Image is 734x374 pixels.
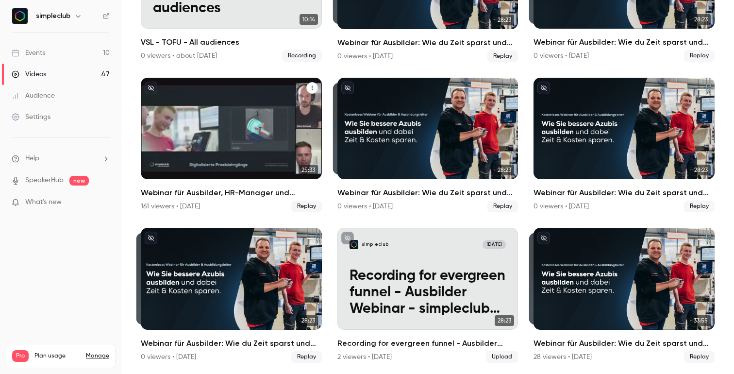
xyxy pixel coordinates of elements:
[534,187,715,199] h2: Webinar für Ausbilder: Wie du Zeit sparst und Azubis besser ausbildest ([DATE], 11:00 Uhr)
[534,78,715,213] a: 28:23Webinar für Ausbilder: Wie du Zeit sparst und Azubis besser ausbildest ([DATE], 11:00 Uhr)0 ...
[534,51,589,61] div: 0 viewers • [DATE]
[534,78,715,213] li: Webinar für Ausbilder: Wie du Zeit sparst und Azubis besser ausbildest (Donnerstag, 11:00 Uhr)
[141,228,322,363] a: 28:2328:23Webinar für Ausbilder: Wie du Zeit sparst und Azubis besser ausbildest (ALL DATES)0 vie...
[141,187,322,199] h2: Webinar für Ausbilder, HR-Manager und Entscheider: Wie Sie bessere Azubis ausbilden und dabei Zei...
[299,315,318,326] span: 28:23
[141,202,200,211] div: 161 viewers • [DATE]
[12,153,110,164] li: help-dropdown-opener
[141,78,322,213] li: Webinar für Ausbilder, HR-Manager und Entscheider: Wie Sie bessere Azubis ausbilden und dabei Zei...
[86,352,109,360] a: Manage
[350,268,506,317] p: Recording for evergreen funnel - Ausbilder Webinar - simpleclub B2B - 2025
[300,14,318,25] span: 10:14
[299,165,318,175] span: 25:33
[337,338,518,349] h2: Recording for evergreen funnel - Ausbilder Webinar - simpleclub B2B - 2025
[341,232,354,244] button: unpublished
[495,15,514,25] span: 28:23
[487,201,518,212] span: Replay
[291,351,322,363] span: Replay
[12,91,55,101] div: Audience
[12,48,45,58] div: Events
[684,201,715,212] span: Replay
[12,69,46,79] div: Videos
[282,50,322,62] span: Recording
[145,82,157,94] button: unpublished
[341,82,354,94] button: unpublished
[684,50,715,62] span: Replay
[337,202,393,211] div: 0 viewers • [DATE]
[141,78,322,213] a: 25:33Webinar für Ausbilder, HR-Manager und Entscheider: Wie Sie bessere Azubis ausbilden und dabe...
[350,240,359,249] img: Recording for evergreen funnel - Ausbilder Webinar - simpleclub B2B - 2025
[362,241,389,248] p: simpleclub
[25,197,62,207] span: What's new
[684,351,715,363] span: Replay
[537,82,550,94] button: unpublished
[141,228,322,363] li: Webinar für Ausbilder: Wie du Zeit sparst und Azubis besser ausbildest (ALL DATES)
[487,51,518,62] span: Replay
[141,338,322,349] h2: Webinar für Ausbilder: Wie du Zeit sparst und Azubis besser ausbildest (ALL DATES)
[534,352,592,362] div: 28 viewers • [DATE]
[337,228,518,363] li: Recording for evergreen funnel - Ausbilder Webinar - simpleclub B2B - 2025
[495,165,514,175] span: 28:23
[36,11,70,21] h6: simpleclub
[691,315,711,326] span: 33:55
[495,315,514,326] span: 28:23
[537,232,550,244] button: unpublished
[69,176,89,186] span: new
[25,175,64,186] a: SpeakerHub
[534,228,715,363] a: 33:5533:55Webinar für Ausbilder: Wie du Zeit sparst und Azubis besser ausbildest28 viewers • [DAT...
[34,352,80,360] span: Plan usage
[534,228,715,363] li: Webinar für Ausbilder: Wie du Zeit sparst und Azubis besser ausbildest
[483,240,506,249] span: [DATE]
[691,14,711,25] span: 28:23
[337,187,518,199] h2: Webinar für Ausbilder: Wie du Zeit sparst und Azubis besser ausbildest ([DATE], 11:00 Uhr)
[337,51,393,61] div: 0 viewers • [DATE]
[141,51,217,61] div: 0 viewers • about [DATE]
[98,198,110,207] iframe: Noticeable Trigger
[12,350,29,362] span: Pro
[337,78,518,213] a: 28:2328:23Webinar für Ausbilder: Wie du Zeit sparst und Azubis besser ausbildest ([DATE], 11:00 U...
[12,8,28,24] img: simpleclub
[534,36,715,48] h2: Webinar für Ausbilder: Wie du Zeit sparst und Azubis besser ausbildest ([DATE], 11:00 Uhr)
[486,351,518,363] span: Upload
[145,232,157,244] button: unpublished
[534,202,589,211] div: 0 viewers • [DATE]
[337,228,518,363] a: Recording for evergreen funnel - Ausbilder Webinar - simpleclub B2B - 2025simpleclub[DATE]Recordi...
[534,338,715,349] h2: Webinar für Ausbilder: Wie du Zeit sparst und Azubis besser ausbildest
[291,201,322,212] span: Replay
[691,165,711,175] span: 28:23
[337,78,518,213] li: Webinar für Ausbilder: Wie du Zeit sparst und Azubis besser ausbildest (Dienstag, 11:00 Uhr)
[337,352,392,362] div: 2 viewers • [DATE]
[12,112,50,122] div: Settings
[141,352,196,362] div: 0 viewers • [DATE]
[337,37,518,49] h2: Webinar für Ausbilder: Wie du Zeit sparst und Azubis besser ausbildest ([DATE], 11:00 Uhr)
[25,153,39,164] span: Help
[141,36,322,48] h2: VSL - TOFU - All audiences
